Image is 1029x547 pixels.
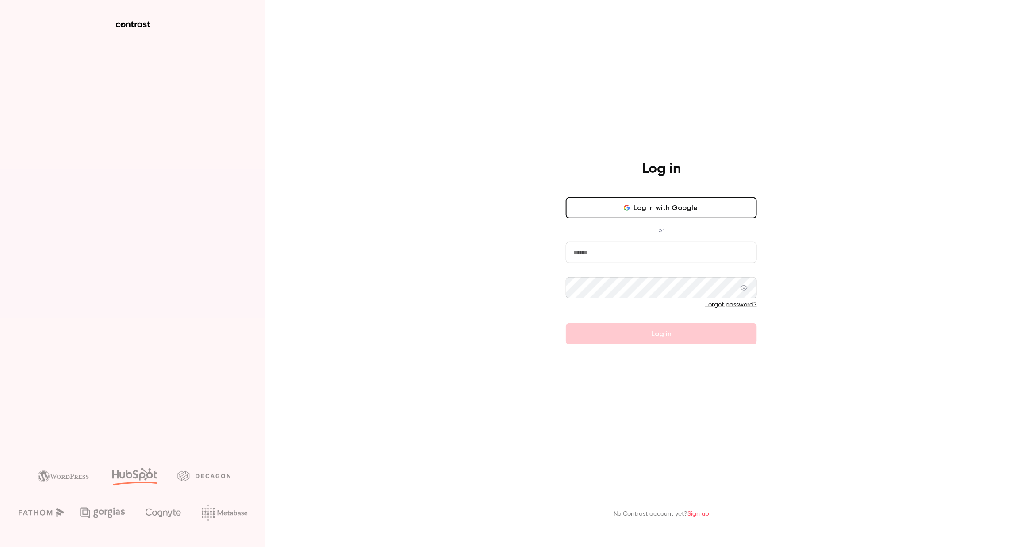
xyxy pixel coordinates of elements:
img: decagon [177,471,230,481]
span: or [654,226,669,235]
a: Forgot password? [705,302,757,308]
a: Sign up [687,511,709,517]
p: No Contrast account yet? [614,509,709,519]
button: Log in with Google [566,197,757,218]
h4: Log in [642,160,681,178]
